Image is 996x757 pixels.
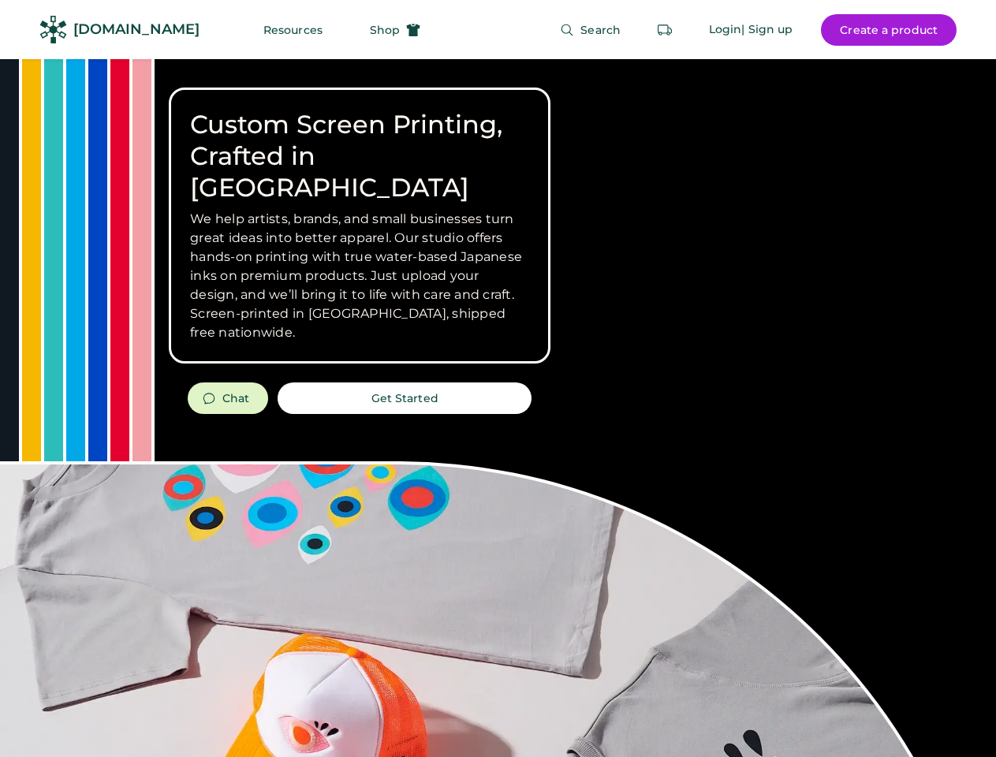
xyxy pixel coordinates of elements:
[39,16,67,43] img: Rendered Logo - Screens
[370,24,400,35] span: Shop
[278,382,532,414] button: Get Started
[580,24,621,35] span: Search
[190,109,529,203] h1: Custom Screen Printing, Crafted in [GEOGRAPHIC_DATA]
[649,14,681,46] button: Retrieve an order
[188,382,268,414] button: Chat
[244,14,341,46] button: Resources
[709,22,742,38] div: Login
[541,14,640,46] button: Search
[73,20,200,39] div: [DOMAIN_NAME]
[190,210,529,342] h3: We help artists, brands, and small businesses turn great ideas into better apparel. Our studio of...
[741,22,793,38] div: | Sign up
[821,14,957,46] button: Create a product
[351,14,439,46] button: Shop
